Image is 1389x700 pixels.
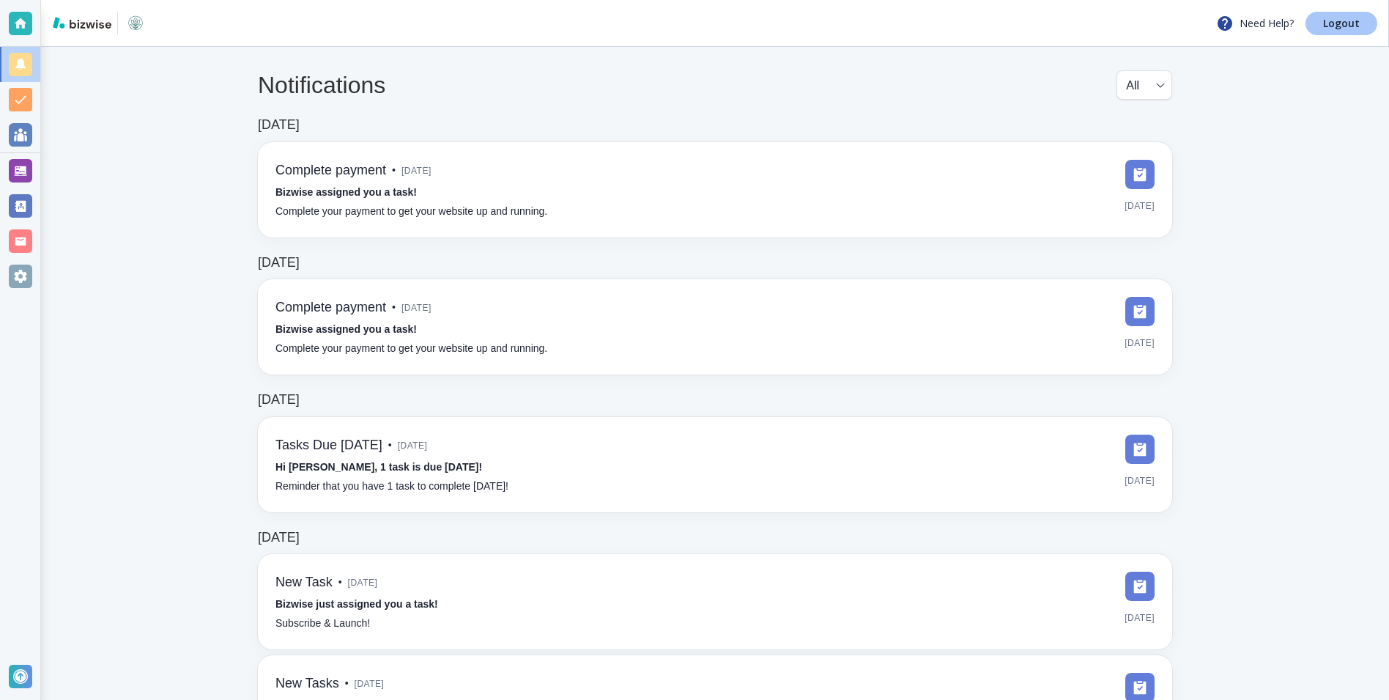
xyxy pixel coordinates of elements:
[345,676,349,692] p: •
[258,530,300,546] h6: [DATE]
[348,572,378,594] span: [DATE]
[1125,607,1155,629] span: [DATE]
[392,300,396,316] p: •
[338,575,342,591] p: •
[1125,160,1155,189] img: DashboardSidebarTasks.svg
[275,438,382,454] h6: Tasks Due [DATE]
[275,479,508,495] p: Reminder that you have 1 task to complete [DATE]!
[1125,470,1155,492] span: [DATE]
[1125,195,1155,217] span: [DATE]
[275,598,438,610] strong: Bizwise just assigned you a task!
[1126,71,1163,99] div: All
[275,575,333,591] h6: New Task
[258,71,385,99] h4: Notifications
[124,12,147,35] img: Pied Piper
[258,279,1172,375] a: Complete payment•[DATE]Bizwise assigned you a task!Complete your payment to get your website up a...
[53,17,111,29] img: bizwise
[398,435,428,457] span: [DATE]
[258,117,300,133] h6: [DATE]
[258,554,1172,649] a: New Task•[DATE]Bizwise just assigned you a task!Subscribe & Launch![DATE]
[275,323,417,335] strong: Bizwise assigned you a task!
[275,186,417,198] strong: Bizwise assigned you a task!
[1305,12,1377,35] a: Logout
[401,160,431,182] span: [DATE]
[258,392,300,408] h6: [DATE]
[275,461,482,473] strong: Hi [PERSON_NAME], 1 task is due [DATE]!
[275,300,386,316] h6: Complete payment
[392,163,396,179] p: •
[275,341,547,357] p: Complete your payment to get your website up and running.
[1125,435,1155,464] img: DashboardSidebarTasks.svg
[1125,332,1155,354] span: [DATE]
[1216,15,1294,32] p: Need Help?
[258,255,300,271] h6: [DATE]
[275,163,386,179] h6: Complete payment
[1125,572,1155,601] img: DashboardSidebarTasks.svg
[355,673,385,695] span: [DATE]
[258,417,1172,512] a: Tasks Due [DATE]•[DATE]Hi [PERSON_NAME], 1 task is due [DATE]!Reminder that you have 1 task to co...
[275,616,370,632] p: Subscribe & Launch!
[275,676,339,692] h6: New Tasks
[1125,297,1155,326] img: DashboardSidebarTasks.svg
[275,204,547,220] p: Complete your payment to get your website up and running.
[401,297,431,319] span: [DATE]
[388,438,392,454] p: •
[1323,18,1360,29] p: Logout
[258,142,1172,237] a: Complete payment•[DATE]Bizwise assigned you a task!Complete your payment to get your website up a...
